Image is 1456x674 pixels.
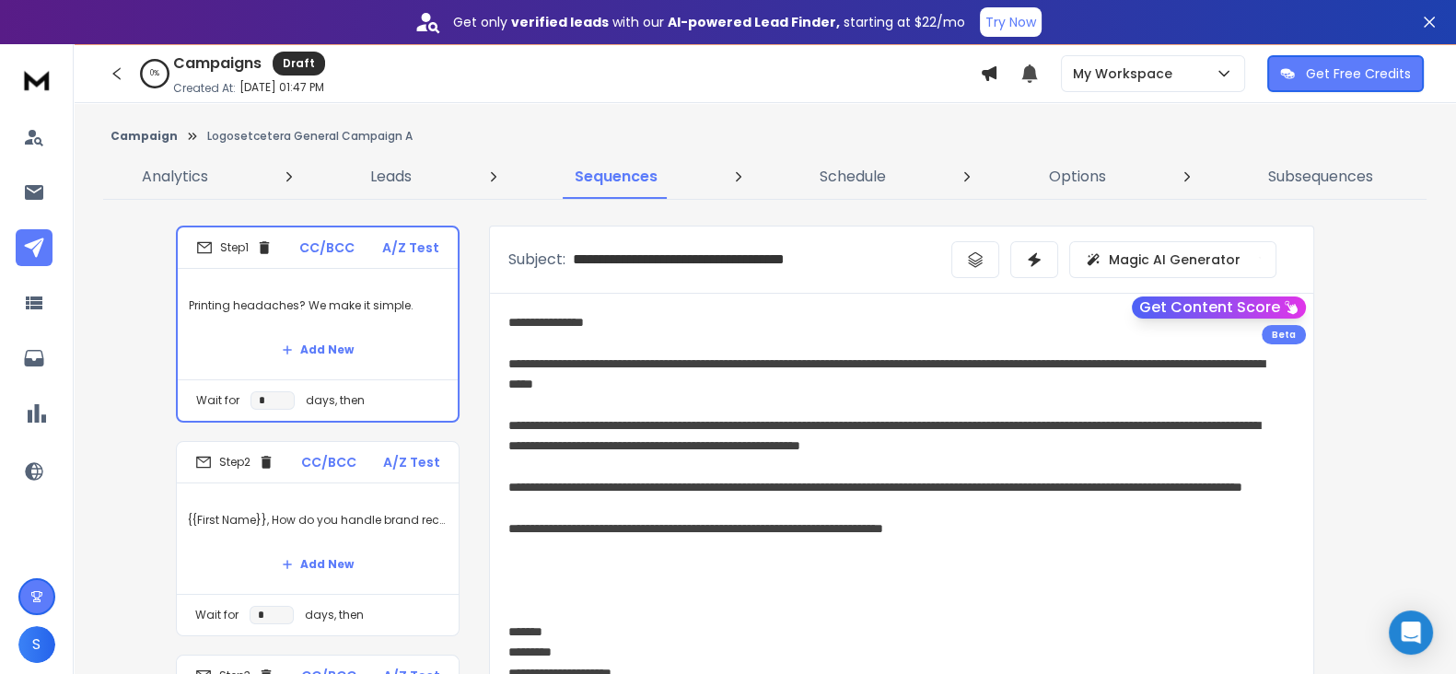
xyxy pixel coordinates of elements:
p: Leads [370,166,412,188]
p: My Workspace [1073,64,1180,83]
button: Get Content Score [1132,296,1306,319]
button: Campaign [111,129,178,144]
button: Add New [267,546,368,583]
button: Add New [267,331,368,368]
p: Subsequences [1268,166,1373,188]
li: Step2CC/BCCA/Z Test{{First Name}}, How do you handle brand recognition and client gifts?Add NewWa... [176,441,460,636]
button: Magic AI Generator [1069,241,1276,278]
p: CC/BCC [301,453,356,471]
a: Schedule [809,155,897,199]
p: A/Z Test [382,238,439,257]
div: Draft [273,52,325,76]
button: S [18,626,55,663]
button: Try Now [980,7,1042,37]
p: Wait for [195,608,239,622]
a: Subsequences [1257,155,1384,199]
p: Magic AI Generator [1109,250,1241,269]
p: Logosetcetera General Campaign A [207,129,413,144]
p: Analytics [142,166,208,188]
p: Options [1048,166,1105,188]
p: [DATE] 01:47 PM [239,80,324,95]
div: Beta [1262,325,1306,344]
li: Step1CC/BCCA/Z TestPrinting headaches? We make it simple.Add NewWait fordays, then [176,226,460,423]
p: A/Z Test [383,453,440,471]
img: logo [18,63,55,97]
div: Step 1 [196,239,273,256]
h1: Campaigns [173,52,262,75]
p: Printing headaches? We make it simple. [189,280,447,331]
strong: verified leads [511,13,609,31]
p: days, then [306,393,365,408]
p: Get Free Credits [1306,64,1411,83]
p: days, then [305,608,364,622]
strong: AI-powered Lead Finder, [668,13,840,31]
div: Open Intercom Messenger [1389,610,1433,655]
p: Subject: [508,249,565,271]
a: Leads [359,155,423,199]
p: Wait for [196,393,239,408]
a: Analytics [131,155,219,199]
a: Sequences [564,155,669,199]
button: Get Free Credits [1267,55,1424,92]
p: Schedule [820,166,886,188]
p: Created At: [173,81,236,96]
p: {{First Name}}, How do you handle brand recognition and client gifts? [188,494,448,546]
a: Options [1037,155,1116,199]
p: 0 % [150,68,159,79]
p: Try Now [985,13,1036,31]
p: Get only with our starting at $22/mo [453,13,965,31]
p: CC/BCC [299,238,355,257]
p: Sequences [575,166,658,188]
div: Step 2 [195,454,274,471]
